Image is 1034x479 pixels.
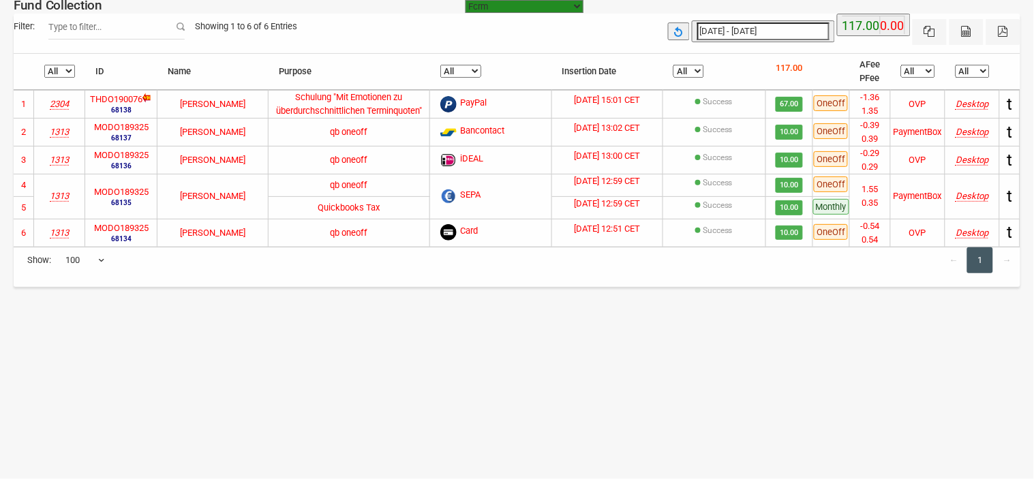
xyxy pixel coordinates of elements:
span: OneOff [814,95,848,111]
td: 4 [14,174,34,196]
td: [PERSON_NAME] [157,118,269,146]
span: iDEAL [460,152,483,168]
p: 117.00 [776,61,803,75]
td: qb oneoff [269,219,430,247]
label: [{"Status":"pending","disputed":"false","OutcomeMsg":"Payment complete.","transId":"pi_3S13YIJV5E... [703,199,733,211]
span: t [1007,151,1013,170]
th: ID [85,54,157,90]
span: t [1007,187,1013,206]
small: 68137 [94,133,149,143]
label: MODO189325 [94,121,149,134]
i: Mozilla/5.0 (Windows NT 10.0; Win64; x64) AppleWebKit/537.36 (KHTML, like Gecko) Chrome/139.0.0.0... [956,155,988,165]
span: OneOff [814,151,848,167]
label: Success [703,95,733,108]
span: t [1007,123,1013,142]
td: [PERSON_NAME] [157,90,269,118]
label: [DATE] 12:51 CET [574,222,640,236]
i: Mozilla/5.0 (Windows NT 10.0; Win64; x64) AppleWebKit/537.36 (KHTML, like Gecko) Chrome/139.0.0.0... [956,191,988,201]
span: 100 [65,247,106,273]
li: 1.55 [850,183,890,196]
th: Purpose [269,54,430,90]
small: 68135 [94,198,149,208]
label: [DATE] 15:01 CET [574,93,640,107]
td: 1 [14,90,34,118]
span: OneOff [814,176,848,192]
button: CSV [949,19,984,45]
span: Bancontact [460,124,504,140]
td: qb oneoff [269,146,430,174]
span: 10.00 [776,200,803,215]
input: Filter: [48,14,185,40]
label: [DATE] 12:59 CET [574,174,640,188]
label: MODO189325 [94,149,149,162]
i: Mozilla/5.0 (Windows NT 10.0; Win64; x64) AppleWebKit/537.36 (KHTML, like Gecko) Chrome/139.0.0.0... [956,99,988,109]
li: -0.39 [850,119,890,132]
label: [DATE] 12:59 CET [574,197,640,211]
td: qb oneoff [269,174,430,196]
label: [{"Status":"succeeded","disputed":"false","OutcomeMsg":"Payment complete.","transId":"pi_3S13QKJV... [703,224,733,236]
li: PFee [860,72,881,85]
label: MODO189325 [94,221,149,235]
td: 6 [14,219,34,247]
label: [DATE] 13:00 CET [574,149,640,163]
span: Show: [27,253,51,267]
th: Name [157,54,269,90]
i: Skillshare [50,191,69,201]
span: OneOff [814,224,848,240]
label: [{"Status":"pending","disputed":"false","OutcomeMsg":"Payment complete.","transId":"pi_3S13YIJV5E... [703,176,733,189]
i: Skillshare [50,155,69,165]
label: THDO190076 [90,93,142,106]
img: new-dl.gif [142,93,153,103]
span: OneOff [814,123,848,139]
td: qb oneoff [269,118,430,146]
span: t [1007,95,1013,114]
span: 10.00 [776,226,803,241]
div: OVP [909,153,926,167]
label: [DATE] 13:02 CET [574,121,640,135]
div: PaymentBox [894,189,942,203]
span: Monthly [813,199,849,215]
span: Card [460,224,478,241]
button: Excel [913,19,947,45]
span: t [1007,223,1013,242]
i: Mozilla/5.0 (Windows NT 10.0; Win64; x64) AppleWebKit/537.36 (KHTML, like Gecko) Chrome/139.0.0.0... [956,127,988,137]
td: [PERSON_NAME] [157,174,269,219]
label: [{"Status":"succeeded","disputed":"false","OutcomeMsg":"Payment complete.","transId":"pi_3S13c8JV... [703,123,733,136]
span: PayPal [460,96,487,112]
td: Schulung "Mit Emotionen zu überdurchschnittlichen Terminquoten" [269,90,430,118]
div: OVP [909,97,926,111]
span: SEPA [460,188,481,204]
small: 68136 [94,161,149,171]
i: Skillshare [50,127,69,137]
a: ← [941,247,967,273]
li: 0.54 [850,233,890,247]
th: Insertion Date [552,54,664,90]
label: 117.00 [842,16,880,35]
td: [PERSON_NAME] [157,146,269,174]
td: [PERSON_NAME] [157,219,269,247]
li: 1.35 [850,104,890,118]
a: → [994,247,1020,273]
span: 10.00 [776,153,803,168]
div: PaymentBox [894,125,942,139]
td: 3 [14,146,34,174]
span: 67.00 [776,97,803,112]
i: Mozilla/5.0 (Windows NT 10.0; Win64; x64) AppleWebKit/537.36 (KHTML, like Gecko) Chrome/139.0.0.0... [956,228,988,238]
td: 5 [14,196,34,219]
li: 0.35 [850,196,890,210]
li: -1.36 [850,91,890,104]
label: MODO189325 [94,185,149,199]
li: 0.39 [850,132,890,146]
button: Pdf [986,19,1020,45]
span: 10.00 [776,125,803,140]
span: 10.00 [776,178,803,193]
div: OVP [909,226,926,240]
i: Skillshare [50,228,69,238]
li: AFee [860,58,881,72]
label: [{"Status":"succeeded","disputed":"false","OutcomeMsg":"Payment complete.","transId":"pi_3S13ZAJV... [703,151,733,164]
li: -0.54 [850,219,890,233]
label: 0.00 [881,16,904,35]
small: 68138 [90,105,153,115]
div: Showing 1 to 6 of 6 Entries [185,14,307,40]
li: -0.29 [850,146,890,160]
